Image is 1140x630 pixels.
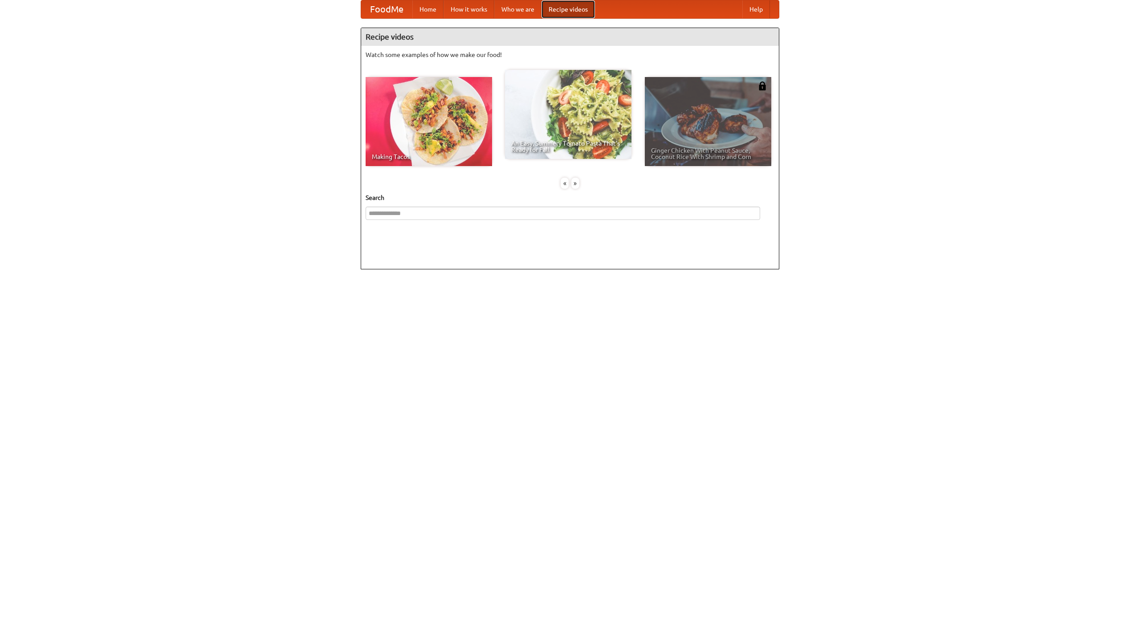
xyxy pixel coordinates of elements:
a: Help [742,0,770,18]
a: Home [412,0,444,18]
p: Watch some examples of how we make our food! [366,50,774,59]
a: How it works [444,0,494,18]
span: Making Tacos [372,154,486,160]
a: Who we are [494,0,541,18]
h4: Recipe videos [361,28,779,46]
div: » [571,178,579,189]
span: An Easy, Summery Tomato Pasta That's Ready for Fall [511,140,625,153]
img: 483408.png [758,81,767,90]
a: Recipe videos [541,0,595,18]
a: Making Tacos [366,77,492,166]
a: FoodMe [361,0,412,18]
h5: Search [366,193,774,202]
a: An Easy, Summery Tomato Pasta That's Ready for Fall [505,70,631,159]
div: « [561,178,569,189]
